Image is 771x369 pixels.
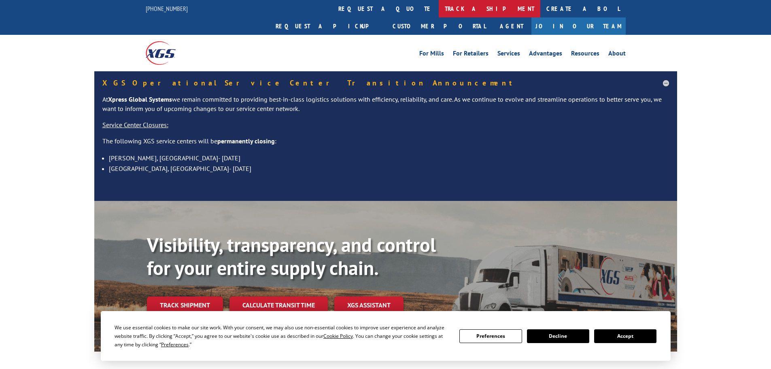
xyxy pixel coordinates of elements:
[146,4,188,13] a: [PHONE_NUMBER]
[229,296,328,314] a: Calculate transit time
[529,50,562,59] a: Advantages
[387,17,492,35] a: Customer Portal
[594,329,656,343] button: Accept
[115,323,450,349] div: We use essential cookies to make our site work. With your consent, we may also use non-essential ...
[102,137,669,153] p: The following XGS service centers will be :
[334,296,404,314] a: XGS ASSISTANT
[147,296,223,314] a: Track shipment
[571,50,599,59] a: Resources
[497,50,520,59] a: Services
[608,50,626,59] a: About
[527,329,589,343] button: Decline
[109,163,669,174] li: [GEOGRAPHIC_DATA], [GEOGRAPHIC_DATA]- [DATE]
[419,50,444,59] a: For Mills
[531,17,626,35] a: Join Our Team
[101,311,671,361] div: Cookie Consent Prompt
[270,17,387,35] a: Request a pickup
[102,79,669,87] h5: XGS Operational Service Center Transition Announcement
[492,17,531,35] a: Agent
[217,137,275,145] strong: permanently closing
[109,153,669,163] li: [PERSON_NAME], [GEOGRAPHIC_DATA]- [DATE]
[453,50,489,59] a: For Retailers
[102,121,168,129] u: Service Center Closures:
[108,95,172,103] strong: Xpress Global Systems
[147,232,436,281] b: Visibility, transparency, and control for your entire supply chain.
[102,95,669,121] p: At we remain committed to providing best-in-class logistics solutions with efficiency, reliabilit...
[459,329,522,343] button: Preferences
[161,341,189,348] span: Preferences
[323,333,353,339] span: Cookie Policy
